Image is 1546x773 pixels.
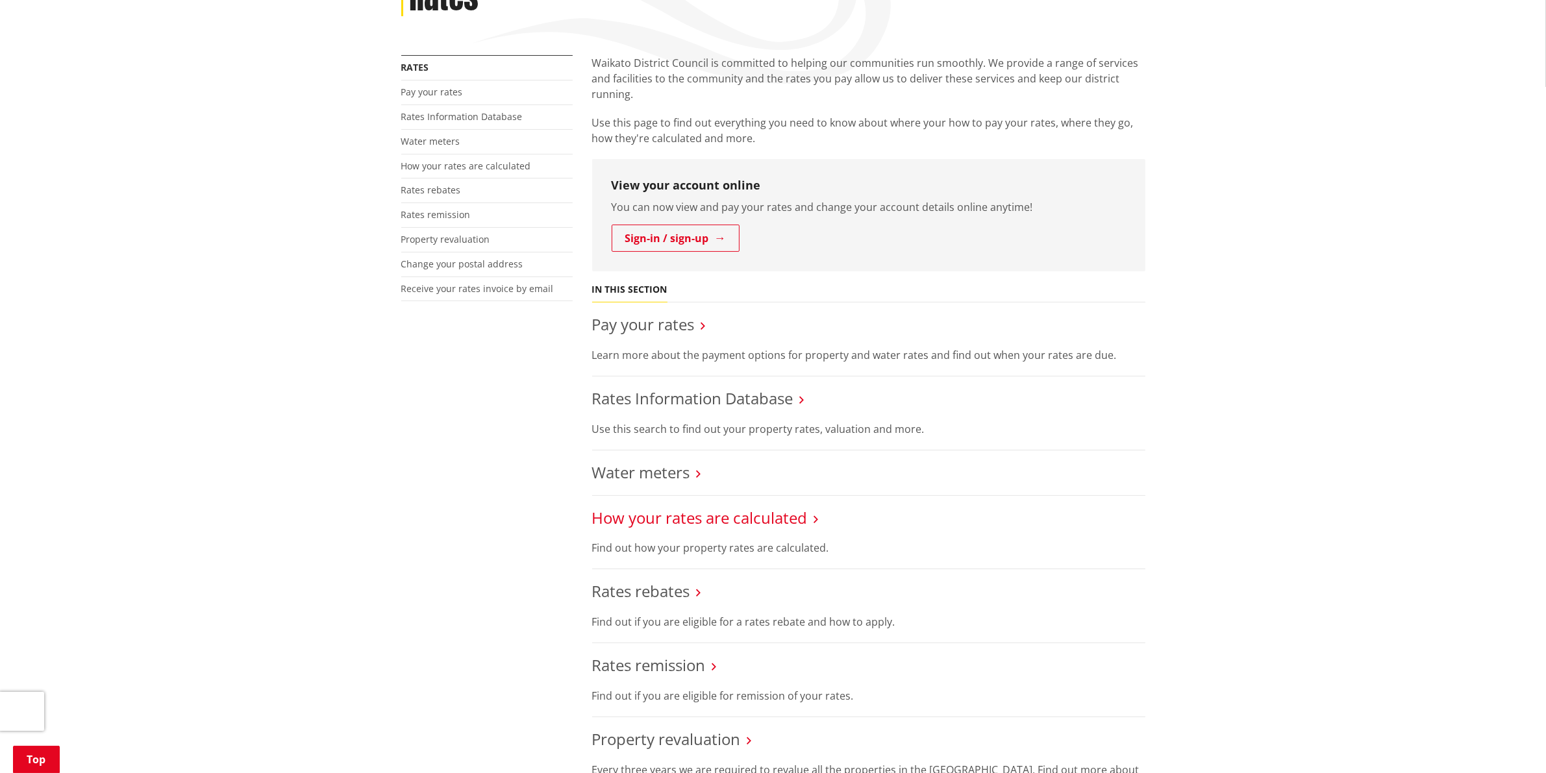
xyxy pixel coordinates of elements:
p: Waikato District Council is committed to helping our communities run smoothly. We provide a range... [592,55,1145,102]
h5: In this section [592,284,667,295]
iframe: Messenger Launcher [1486,718,1533,765]
p: Find out if you are eligible for remission of your rates. [592,688,1145,704]
a: Sign-in / sign-up [612,225,740,252]
a: Change your postal address [401,258,523,270]
a: Rates rebates [592,580,690,602]
p: Use this search to find out your property rates, valuation and more. [592,421,1145,437]
p: Learn more about the payment options for property and water rates and find out when your rates ar... [592,347,1145,363]
a: Rates rebates [401,184,461,196]
a: How your rates are calculated [401,160,531,172]
p: Find out how your property rates are calculated. [592,540,1145,556]
p: You can now view and pay your rates and change your account details online anytime! [612,199,1126,215]
p: Use this page to find out everything you need to know about where your how to pay your rates, whe... [592,115,1145,146]
a: Pay your rates [401,86,463,98]
a: Property revaluation [592,728,741,750]
a: How your rates are calculated [592,507,808,528]
a: Top [13,746,60,773]
a: Rates remission [592,654,706,676]
a: Water meters [592,461,690,483]
a: Rates remission [401,208,471,221]
a: Pay your rates [592,313,695,335]
h3: View your account online [612,178,1126,193]
a: Receive your rates invoice by email [401,282,554,295]
a: Rates Information Database [401,110,523,123]
a: Rates Information Database [592,387,793,409]
a: Rates [401,61,429,73]
a: Property revaluation [401,233,490,245]
a: Water meters [401,135,460,147]
p: Find out if you are eligible for a rates rebate and how to apply. [592,614,1145,630]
